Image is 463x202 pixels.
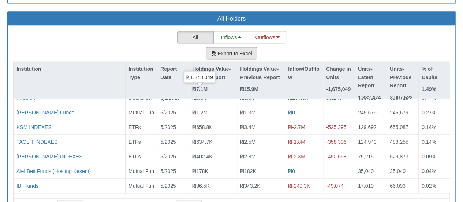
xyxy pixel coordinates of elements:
button: [PERSON_NAME] Funds [16,109,74,116]
button: TACLIT INDEXES [16,138,57,146]
span: ₪2.8M [240,154,255,159]
div: 66,093 [390,182,415,190]
div: -49,074 [326,182,352,190]
button: IBI Funds [16,182,38,190]
strong: ₪15.9M [240,86,258,92]
div: 5/2025 [160,138,186,146]
div: 5/2025 [160,153,186,160]
span: ₪86.5K [192,183,210,189]
div: 35,040 [358,168,384,175]
div: 0.04 % [422,168,447,175]
h3: All Holders [13,15,450,22]
div: ETFs [128,124,154,131]
div: 0.27 % [422,109,447,116]
strong: 1.49% [422,86,436,92]
span: ₪402.4K [192,154,212,159]
span: ₪2.5M [240,139,255,145]
span: ₪-2.7M [288,124,305,130]
span: ₪1.2M [192,110,208,115]
div: 17,019 [358,182,384,190]
span: ₪182K [240,168,256,174]
div: Institution Type [126,62,157,84]
p: Units-Previous Report [390,65,415,89]
span: ₪-249.3K [288,183,310,189]
div: 0.14 % [422,124,447,131]
div: 0.02 % [422,182,447,190]
button: Export to Excel [206,47,257,60]
p: Units-Latest Report [358,65,384,89]
div: 655,087 [390,124,415,131]
div: Inflow/Outflow [285,62,323,84]
div: 0.14 % [422,138,447,146]
button: Outflows [250,31,286,44]
div: ETFs [128,153,154,160]
p: Holdings Value-Latest Report [192,65,234,81]
strong: 1,332,474 [358,95,381,100]
div: Mutual Fund [128,182,154,190]
span: ₪-2.3M [288,154,305,159]
span: ₪1.3M [240,110,255,115]
div: 35,040 [390,168,415,175]
span: ₪343.2K [240,183,260,189]
span: ₪634.7K [192,139,212,145]
span: ₪658.8K [192,124,212,130]
button: All [177,31,214,44]
div: 5/2025 [160,168,186,175]
button: Inflows [213,31,250,44]
p: % of Capital [422,65,447,81]
strong: -1,675,049 [326,86,351,92]
div: 483,255 [390,138,415,146]
button: Alef Beit Funds (Hosting Kesem) [16,168,91,175]
div: 129,692 [358,124,384,131]
div: 124,949 [358,138,384,146]
div: 0.09 % [422,153,447,160]
div: Institution [14,62,125,76]
div: ETFs [128,138,154,146]
strong: 3,007,523 [390,95,412,100]
p: Holdings Value-Previous Report [240,65,282,81]
div: Mutual Fund [128,168,154,175]
div: -525,395 [326,124,352,131]
span: ₪-1.8M [288,139,305,145]
div: ₪1,248,049 [186,74,213,81]
div: -450,658 [326,153,352,160]
span: ₪0 [288,168,295,174]
button: [PERSON_NAME] INDEXES [16,153,83,160]
span: ₪3.4M [240,124,255,130]
div: 5/2025 [160,124,186,131]
span: ₪0 [288,110,295,115]
div: 529,873 [390,153,415,160]
div: 79,215 [358,153,384,160]
div: 5/2025 [160,182,186,190]
div: 5/2025 [160,109,186,116]
div: Mutual Fund [128,109,154,116]
div: -358,306 [326,138,352,146]
div: Report Date [157,62,189,84]
p: Change in Units [326,65,352,81]
strong: ₪7.1M [192,86,208,92]
span: ₪178K [192,168,208,174]
button: KSM INDEXES [16,124,52,131]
